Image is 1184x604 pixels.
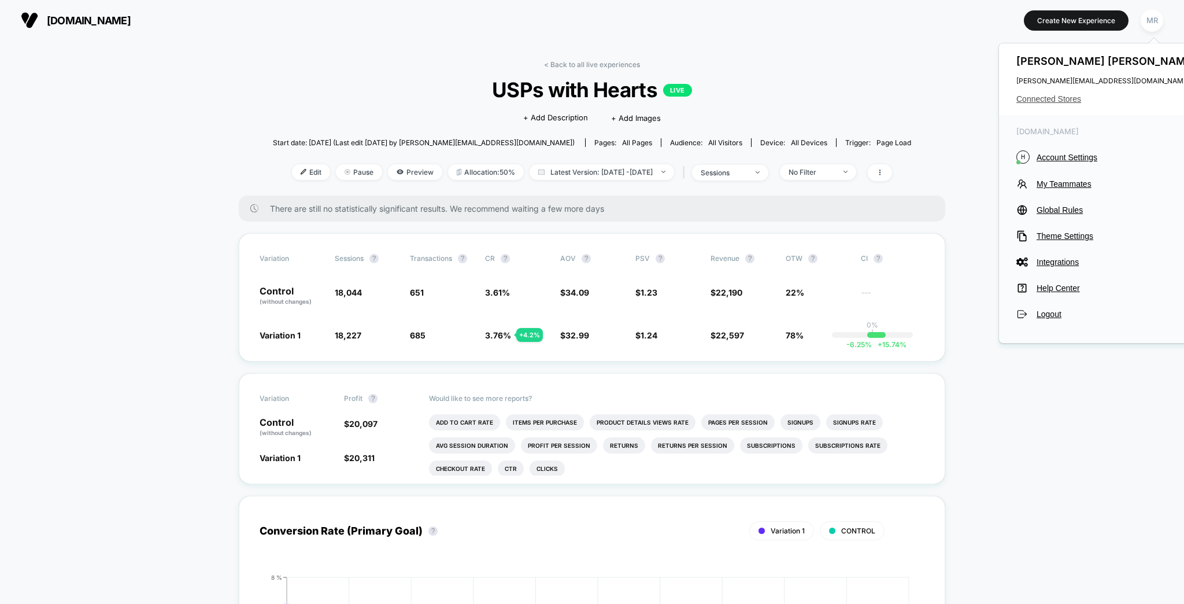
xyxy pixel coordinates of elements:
span: 34.09 [565,288,589,297]
p: Control [260,286,323,306]
p: LIVE [663,84,692,97]
button: ? [582,254,591,263]
span: 15.74 % [872,340,906,349]
span: 1.23 [641,288,657,297]
img: end [345,169,350,175]
span: + Add Description [523,112,588,124]
span: 20,097 [349,419,378,429]
span: $ [344,419,378,429]
span: Variation 1 [771,526,805,535]
span: | [680,164,692,181]
button: ? [368,394,378,403]
span: + Add Images [611,113,661,123]
span: all pages [622,138,652,147]
span: USPs with Hearts [305,78,879,102]
div: MR [1141,9,1163,32]
li: Ctr [498,461,524,477]
span: 18,227 [335,330,361,340]
span: $ [711,288,742,297]
span: (without changes) [260,429,312,436]
span: Start date: [DATE] (Last edit [DATE] by [PERSON_NAME][EMAIL_ADDRESS][DOMAIN_NAME]) [273,138,575,147]
button: ? [656,254,665,263]
span: 18,044 [335,288,362,297]
span: $ [711,330,744,340]
li: Avg Session Duration [429,437,515,454]
i: H [1016,150,1030,164]
div: Trigger: [845,138,911,147]
span: $ [635,330,657,340]
span: $ [635,288,657,297]
span: 78% [786,330,804,340]
span: All Visitors [708,138,742,147]
tspan: 8 % [271,574,282,581]
div: sessions [701,168,747,177]
span: Pause [336,164,382,180]
span: Page Load [876,138,911,147]
li: Product Details Views Rate [590,414,695,430]
a: < Back to all live experiences [544,60,640,69]
span: Transactions [410,254,452,263]
p: Control [260,418,332,437]
span: Edit [292,164,330,180]
li: Returns [603,437,645,454]
span: + [878,340,882,349]
span: 3.76 % [485,330,511,340]
img: end [843,171,848,173]
span: $ [344,453,375,463]
li: Returns Per Session [651,437,734,454]
li: Items Per Purchase [506,414,584,430]
span: CI [861,254,924,263]
span: AOV [560,254,576,263]
span: 651 [410,288,424,297]
span: Sessions [335,254,364,263]
span: PSV [635,254,650,263]
div: Audience: [670,138,742,147]
button: [DOMAIN_NAME] [17,11,134,30]
button: Create New Experience [1024,10,1128,31]
span: 1.24 [641,330,657,340]
li: Clicks [530,461,565,477]
span: Latest Version: [DATE] - [DATE] [530,164,674,180]
span: (without changes) [260,298,312,305]
li: Signups Rate [826,414,883,430]
span: $ [560,288,589,297]
button: ? [808,254,817,263]
div: Pages: [594,138,652,147]
p: Would like to see more reports? [429,394,925,403]
span: Revenue [711,254,739,263]
span: Preview [388,164,442,180]
div: No Filter [789,168,835,176]
button: ? [501,254,510,263]
button: ? [428,526,438,536]
span: Variation 1 [260,330,301,340]
span: CONTROL [841,526,875,535]
button: ? [458,254,467,263]
div: + 4.2 % [516,328,543,342]
span: all devices [791,138,827,147]
span: 22,597 [716,330,744,340]
li: Checkout Rate [429,461,492,477]
p: | [871,329,874,338]
button: ? [369,254,379,263]
span: Variation [260,394,323,403]
li: Subscriptions Rate [808,437,887,454]
span: 22% [786,288,804,297]
span: -6.25 % [846,340,872,349]
span: 22,190 [716,288,742,297]
span: 32.99 [565,330,589,340]
img: Visually logo [21,12,38,29]
span: 685 [410,330,425,340]
span: Variation [260,254,323,263]
span: 3.61 % [485,288,510,297]
img: rebalance [457,169,461,175]
span: 20,311 [349,453,375,463]
span: --- [861,289,924,306]
button: MR [1137,9,1167,32]
li: Add To Cart Rate [429,414,500,430]
span: Allocation: 50% [448,164,524,180]
img: calendar [538,169,545,175]
li: Subscriptions [740,437,802,454]
img: end [756,171,760,174]
span: Variation 1 [260,453,301,463]
span: CR [485,254,495,263]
